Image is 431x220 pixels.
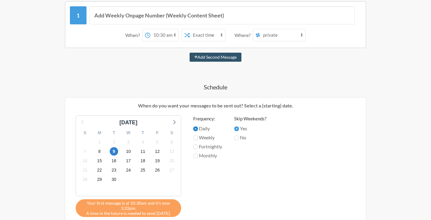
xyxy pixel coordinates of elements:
[70,102,361,109] p: When do you want your messages to be sent out? Select a (starting) date.
[153,157,162,165] span: Sunday, October 19, 2025
[95,175,104,184] span: Wednesday, October 29, 2025
[110,138,118,146] span: Thursday, October 2, 2025
[193,135,198,140] input: Weekly
[193,125,222,132] label: Daily
[139,166,147,175] span: Saturday, October 25, 2025
[139,138,147,146] span: Saturday, October 4, 2025
[80,200,177,211] span: Your first message is at 10:30am and it's now 3:22pm.
[92,128,107,138] div: M
[110,157,118,165] span: Thursday, October 16, 2025
[234,135,239,140] input: No
[81,147,89,156] span: Tuesday, October 7, 2025
[136,128,150,138] div: T
[234,29,253,42] div: Where?
[165,128,179,138] div: S
[193,134,222,141] label: Weekly
[234,125,266,132] label: Yes
[139,147,147,156] span: Saturday, October 11, 2025
[121,128,136,138] div: W
[193,126,198,131] input: Daily
[150,128,165,138] div: F
[81,166,89,175] span: Tuesday, October 21, 2025
[81,157,89,165] span: Tuesday, October 14, 2025
[125,29,142,42] div: When?
[90,6,355,24] input: Message
[168,166,176,175] span: Monday, October 27, 2025
[117,119,140,127] div: [DATE]
[95,157,104,165] span: Wednesday, October 15, 2025
[193,143,222,150] label: Fortnightly
[124,157,133,165] span: Friday, October 17, 2025
[193,144,198,149] input: Fortnightly
[168,138,176,146] span: Monday, October 6, 2025
[193,115,222,122] label: Frequency:
[234,115,266,122] label: Skip Weekends?
[193,152,222,159] label: Monthly
[153,166,162,175] span: Sunday, October 26, 2025
[41,83,390,91] h4: Schedule
[107,128,121,138] div: T
[168,157,176,165] span: Monday, October 20, 2025
[110,175,118,184] span: Thursday, October 30, 2025
[95,166,104,175] span: Wednesday, October 22, 2025
[78,128,92,138] div: S
[110,147,118,156] span: Thursday, October 9, 2025
[234,134,266,141] label: No
[95,138,104,146] span: Wednesday, October 1, 2025
[110,166,118,175] span: Thursday, October 23, 2025
[124,147,133,156] span: Friday, October 10, 2025
[190,53,242,62] button: Add Second Message
[193,153,198,158] input: Monthly
[153,147,162,156] span: Sunday, October 12, 2025
[168,147,176,156] span: Monday, October 13, 2025
[153,138,162,146] span: Sunday, October 5, 2025
[81,175,89,184] span: Tuesday, October 28, 2025
[124,138,133,146] span: Friday, October 3, 2025
[139,157,147,165] span: Saturday, October 18, 2025
[234,126,239,131] input: Yes
[76,199,181,217] div: A time in the future is needed to send [DATE].
[124,166,133,175] span: Friday, October 24, 2025
[95,147,104,156] span: Wednesday, October 8, 2025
